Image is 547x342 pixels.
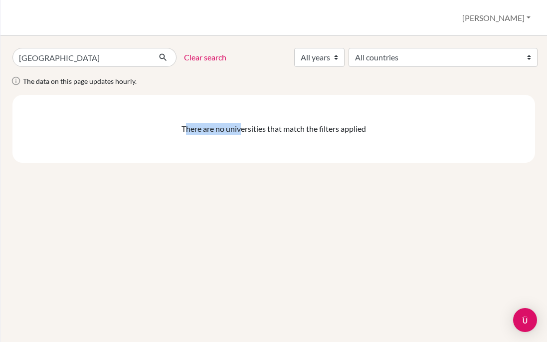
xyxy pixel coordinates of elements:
[20,123,527,135] div: There are no universities that match the filters applied
[23,77,137,85] span: The data on this page updates hourly.
[184,51,226,63] a: Clear search
[458,8,535,27] button: [PERSON_NAME]
[12,48,151,67] input: Search all universities
[513,308,537,332] div: Open Intercom Messenger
